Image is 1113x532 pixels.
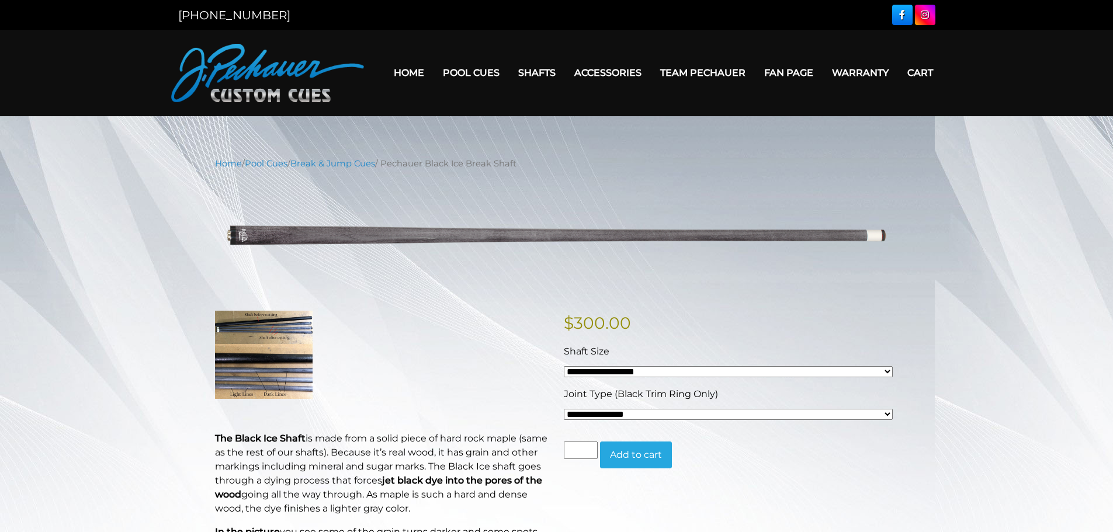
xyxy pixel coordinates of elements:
a: [PHONE_NUMBER] [178,8,290,22]
img: pechauer-black-ice-break-shaft-lightened.png [215,179,899,293]
span: Joint Type (Black Trim Ring Only) [564,388,718,399]
button: Add to cart [600,441,672,468]
nav: Breadcrumb [215,157,899,170]
a: Team Pechauer [651,58,755,88]
span: $ [564,313,574,333]
input: Product quantity [564,441,598,459]
bdi: 300.00 [564,313,631,333]
a: Home [384,58,434,88]
a: Warranty [823,58,898,88]
a: Pool Cues [434,58,509,88]
span: Shaft Size [564,346,609,357]
img: Pechauer Custom Cues [171,44,364,102]
a: Pool Cues [245,158,287,169]
a: Home [215,158,242,169]
a: Fan Page [755,58,823,88]
p: is made from a solid piece of hard rock maple (same as the rest of our shafts). Because it’s real... [215,432,550,516]
a: Accessories [565,58,651,88]
a: Cart [898,58,942,88]
a: Shafts [509,58,565,88]
a: Break & Jump Cues [290,158,375,169]
b: jet black dye into the pores of the wood [215,475,542,500]
strong: The Black Ice Shaft [215,433,306,444]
